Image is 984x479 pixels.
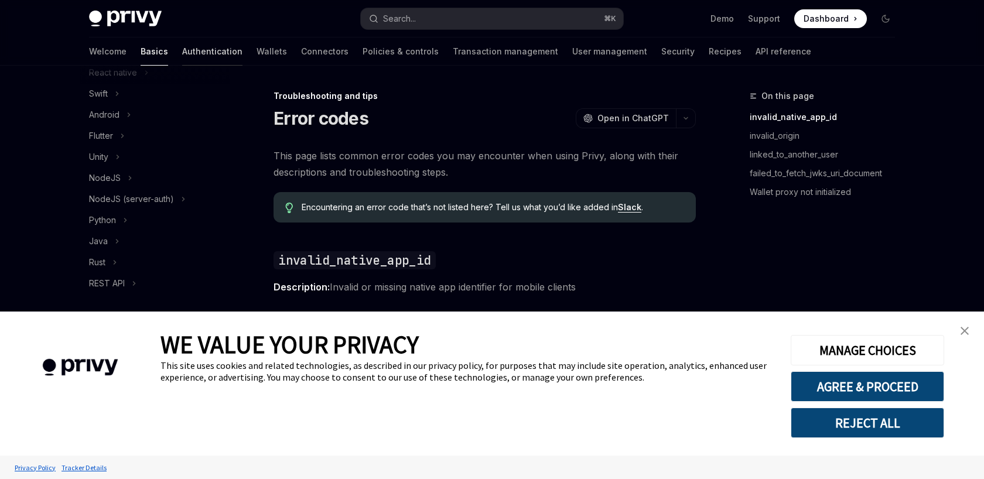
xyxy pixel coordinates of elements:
a: close banner [953,319,976,343]
a: API reference [756,37,811,66]
button: Toggle NodeJS section [80,167,230,189]
span: This page lists common error codes you may encounter when using Privy, along with their descripti... [274,148,696,180]
button: Open search [361,8,623,29]
a: Support [748,13,780,25]
a: Tracker Details [59,457,110,478]
button: Open in ChatGPT [576,108,676,128]
code: invalid_native_app_id [274,251,435,269]
div: Flutter [89,129,113,143]
strong: Common Causes: [274,309,354,321]
span: WE VALUE YOUR PRIVACY [160,329,419,360]
span: Open in ChatGPT [597,112,669,124]
img: dark logo [89,11,162,27]
a: Dashboard [794,9,867,28]
strong: Description: [274,281,330,293]
button: Toggle REST API section [80,273,230,294]
img: company logo [18,342,143,393]
div: Swift [89,87,108,101]
button: Toggle dark mode [876,9,895,28]
button: Toggle Swift section [80,83,230,104]
a: Transaction management [453,37,558,66]
a: Basics [141,37,168,66]
div: Unity [89,150,108,164]
span: On this page [761,89,814,103]
a: Wallet proxy not initialized [750,183,904,201]
button: Toggle Unity section [80,146,230,167]
button: Toggle Java section [80,231,230,252]
a: linked_to_another_user [750,145,904,164]
svg: Tip [285,203,293,213]
a: invalid_native_app_id [750,108,904,126]
button: AGREE & PROCEED [791,371,944,402]
a: Slack [618,202,641,213]
button: Toggle NodeJS (server-auth) section [80,189,230,210]
a: failed_to_fetch_jwks_uri_document [750,164,904,183]
div: This site uses cookies and related technologies, as described in our privacy policy, for purposes... [160,360,773,383]
div: Troubleshooting and tips [274,90,696,102]
a: Wallets [257,37,287,66]
div: Python [89,213,116,227]
div: NodeJS [89,171,121,185]
a: Authentication [182,37,242,66]
img: close banner [961,327,969,335]
a: Recipes [709,37,742,66]
div: Java [89,234,108,248]
div: NodeJS (server-auth) [89,192,174,206]
a: Demo [710,13,734,25]
a: User management [572,37,647,66]
button: Toggle Android section [80,104,230,125]
span: Dashboard [804,13,849,25]
div: REST API [89,276,125,290]
h1: Error codes [274,108,368,129]
a: Privacy Policy [12,457,59,478]
div: Rust [89,255,105,269]
button: REJECT ALL [791,408,944,438]
button: Toggle Flutter section [80,125,230,146]
a: Security [661,37,695,66]
a: Connectors [301,37,348,66]
a: Policies & controls [363,37,439,66]
span: Encountering an error code that’s not listed here? Tell us what you’d like added in . [302,201,684,213]
button: MANAGE CHOICES [791,335,944,365]
span: ⌘ K [604,14,616,23]
div: Android [89,108,119,122]
a: Welcome [89,37,127,66]
a: invalid_origin [750,126,904,145]
span: Invalid or missing native app identifier for mobile clients [274,279,696,295]
button: Toggle Rust section [80,252,230,273]
button: Toggle Python section [80,210,230,231]
div: Search... [383,12,416,26]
